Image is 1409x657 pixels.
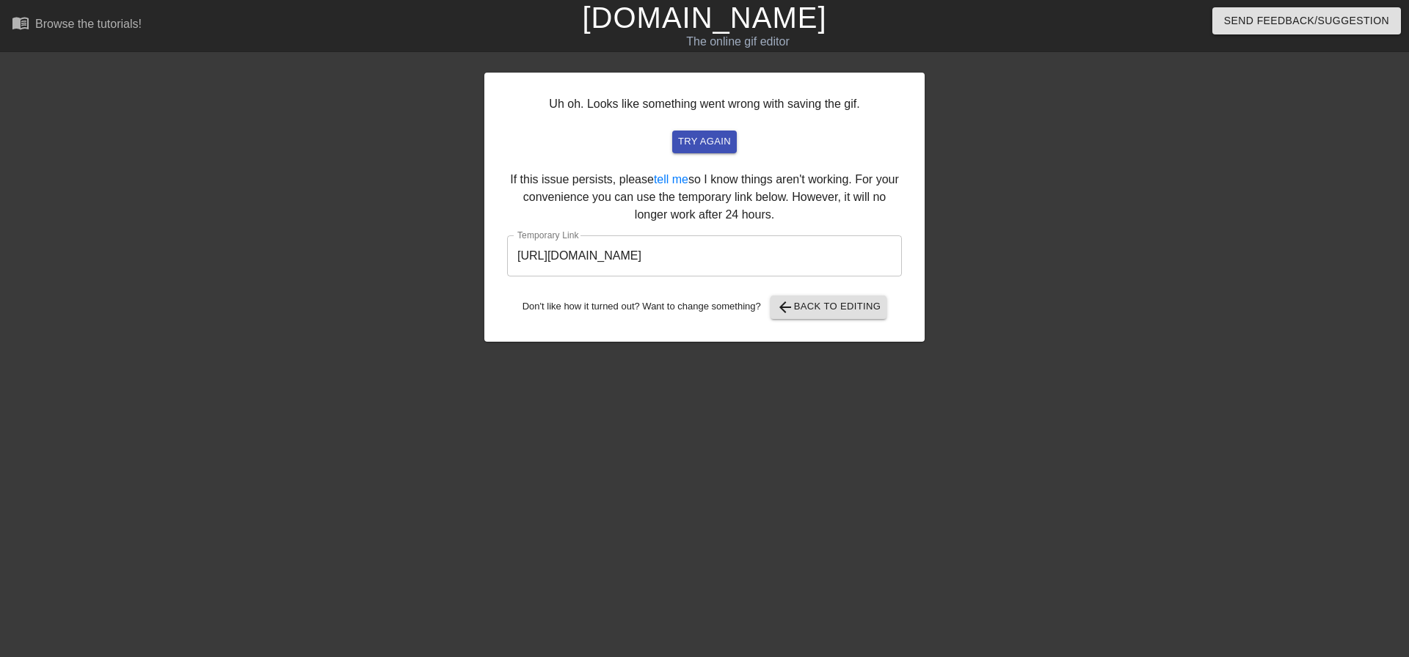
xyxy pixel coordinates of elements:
[654,173,688,186] a: tell me
[35,18,142,30] div: Browse the tutorials!
[12,14,142,37] a: Browse the tutorials!
[678,133,731,150] span: try again
[776,298,794,316] span: arrow_back
[672,131,737,153] button: try again
[771,296,887,319] button: Back to Editing
[477,33,999,51] div: The online gif editor
[484,73,925,342] div: Uh oh. Looks like something went wrong with saving the gif. If this issue persists, please so I k...
[12,14,29,32] span: menu_book
[776,298,881,316] span: Back to Editing
[507,235,902,276] input: bare
[582,1,826,34] a: [DOMAIN_NAME]
[1224,12,1389,30] span: Send Feedback/Suggestion
[507,296,902,319] div: Don't like how it turned out? Want to change something?
[1212,7,1401,34] button: Send Feedback/Suggestion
